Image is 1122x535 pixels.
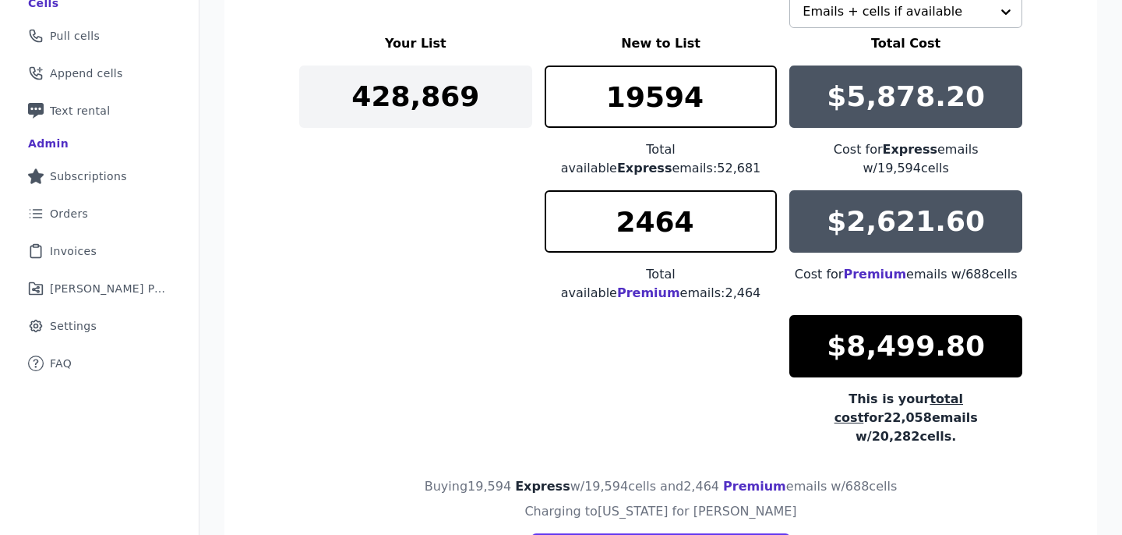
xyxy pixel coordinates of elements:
a: Orders [12,197,186,231]
a: Text rental [12,94,186,128]
span: Orders [50,206,88,221]
h3: Total Cost [789,34,1022,53]
span: Settings [50,318,97,334]
span: Invoices [50,243,97,259]
div: Total available emails: 2,464 [545,265,778,303]
a: [PERSON_NAME] Performance [12,271,186,306]
a: Subscriptions [12,159,186,193]
h4: Buying 19,594 w/ 19,594 cells and 2,464 emails w/ 688 cells [425,477,897,496]
div: Cost for emails w/ 688 cells [789,265,1022,284]
span: Premium [723,479,786,494]
div: Total available emails: 52,681 [545,140,778,178]
p: $8,499.80 [827,331,985,362]
span: Text rental [50,103,111,119]
a: Pull cells [12,19,186,53]
span: Subscriptions [50,168,127,184]
p: $2,621.60 [827,206,985,237]
div: This is your for 22,058 emails w/ 20,282 cells. [789,390,1022,446]
span: Pull cells [50,28,100,44]
p: $5,878.20 [827,81,985,112]
h4: Charging to [US_STATE] for [PERSON_NAME] [524,502,796,521]
h3: Your List [299,34,532,53]
span: Premium [617,285,680,300]
span: [PERSON_NAME] Performance [50,281,168,296]
a: FAQ [12,346,186,381]
div: Cost for emails w/ 19,594 cells [789,140,1022,178]
a: Settings [12,309,186,343]
span: FAQ [50,356,72,371]
a: Invoices [12,234,186,268]
span: Express [515,479,570,494]
div: Admin [28,136,69,151]
span: Express [617,161,672,175]
span: Append cells [50,66,123,81]
h3: New to List [545,34,778,53]
span: Express [883,142,938,157]
span: Premium [843,267,906,282]
p: 428,869 [351,81,479,112]
a: Append cells [12,56,186,90]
